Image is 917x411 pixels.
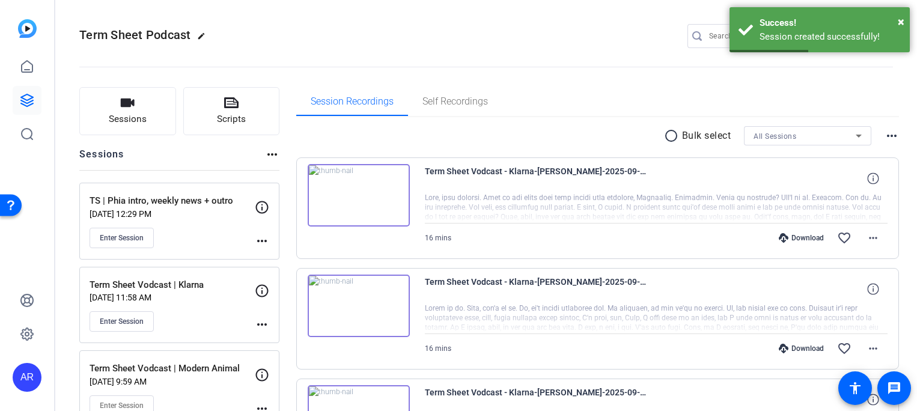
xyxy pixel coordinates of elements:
[13,363,41,392] div: AR
[90,194,255,208] p: TS | Phia intro, weekly news + outro
[682,129,731,143] p: Bulk select
[760,16,901,30] div: Success!
[709,29,817,43] input: Search
[265,147,279,162] mat-icon: more_horiz
[79,87,176,135] button: Sessions
[79,147,124,170] h2: Sessions
[90,377,255,386] p: [DATE] 9:59 AM
[100,401,144,410] span: Enter Session
[90,228,154,248] button: Enter Session
[773,344,830,353] div: Download
[664,129,682,143] mat-icon: radio_button_unchecked
[898,13,904,31] button: Close
[887,381,901,395] mat-icon: message
[885,129,899,143] mat-icon: more_horiz
[79,28,191,42] span: Term Sheet Podcast
[773,233,830,243] div: Download
[109,112,147,126] span: Sessions
[308,164,410,227] img: thumb-nail
[425,344,451,353] span: 16 mins
[311,97,394,106] span: Session Recordings
[100,317,144,326] span: Enter Session
[217,112,246,126] span: Scripts
[866,231,880,245] mat-icon: more_horiz
[837,231,851,245] mat-icon: favorite_border
[90,362,255,376] p: Term Sheet Vodcast | Modern Animal
[760,30,901,44] div: Session created successfully!
[197,32,212,46] mat-icon: edit
[183,87,280,135] button: Scripts
[848,381,862,395] mat-icon: accessibility
[866,341,880,356] mat-icon: more_horiz
[90,311,154,332] button: Enter Session
[90,278,255,292] p: Term Sheet Vodcast | Klarna
[422,97,488,106] span: Self Recordings
[754,132,796,141] span: All Sessions
[100,233,144,243] span: Enter Session
[255,317,269,332] mat-icon: more_horiz
[837,341,851,356] mat-icon: favorite_border
[425,275,647,303] span: Term Sheet Vodcast - Klarna-[PERSON_NAME]-2025-09-05-13-00-43-922-0
[255,234,269,248] mat-icon: more_horiz
[90,209,255,219] p: [DATE] 12:29 PM
[425,234,451,242] span: 16 mins
[898,14,904,29] span: ×
[425,164,647,193] span: Term Sheet Vodcast - Klarna-[PERSON_NAME]-2025-09-05-13-00-43-922-1
[90,293,255,302] p: [DATE] 11:58 AM
[18,19,37,38] img: blue-gradient.svg
[308,275,410,337] img: thumb-nail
